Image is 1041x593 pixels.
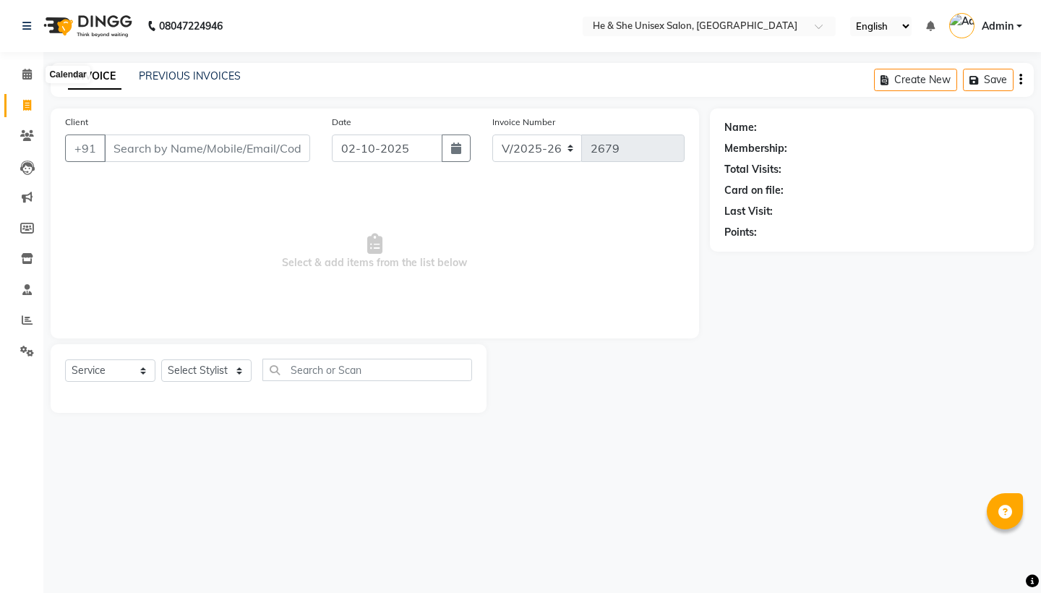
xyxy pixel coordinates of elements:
div: Last Visit: [724,204,773,219]
img: logo [37,6,136,46]
span: Select & add items from the list below [65,179,685,324]
iframe: chat widget [980,535,1027,579]
a: PREVIOUS INVOICES [139,69,241,82]
b: 08047224946 [159,6,223,46]
button: Create New [874,69,957,91]
div: Membership: [724,141,787,156]
span: Admin [982,19,1014,34]
input: Search or Scan [262,359,472,381]
label: Client [65,116,88,129]
button: +91 [65,135,106,162]
div: Card on file: [724,183,784,198]
div: Points: [724,225,757,240]
div: Name: [724,120,757,135]
label: Invoice Number [492,116,555,129]
img: Admin [949,13,974,38]
div: Total Visits: [724,162,781,177]
button: Save [963,69,1014,91]
div: Calendar [46,66,90,83]
label: Date [332,116,351,129]
input: Search by Name/Mobile/Email/Code [104,135,310,162]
